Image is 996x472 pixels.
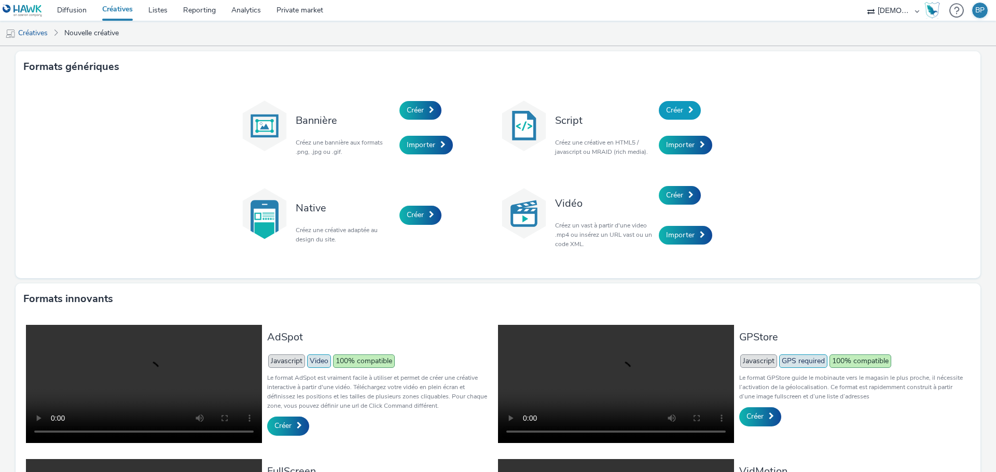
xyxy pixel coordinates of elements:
[498,100,550,152] img: code.svg
[666,230,695,240] span: Importer
[296,113,394,127] h3: Bannière
[555,138,654,156] p: Créez une créative en HTML5 / javascript ou MRAID (rich media).
[666,105,683,115] span: Créer
[666,140,695,150] span: Importer
[399,136,453,154] a: Importer
[739,407,781,426] a: Créer
[5,28,16,39] img: mobile
[659,186,701,205] a: Créer
[666,190,683,200] span: Créer
[267,330,493,344] h3: AdSpot
[23,59,119,75] h3: Formats génériques
[746,411,764,421] span: Créer
[333,354,395,368] span: 100% compatible
[296,225,394,244] p: Créez une créative adaptée au design du site.
[924,2,944,19] a: Hawk Academy
[239,188,290,239] img: native.svg
[296,138,394,156] p: Créez une bannière aux formats .png, .jpg ou .gif.
[739,330,965,344] h3: GPStore
[407,140,435,150] span: Importer
[659,136,712,154] a: Importer
[267,417,309,435] a: Créer
[829,354,891,368] span: 100% compatible
[407,210,424,220] span: Créer
[23,291,113,307] h3: Formats innovants
[555,221,654,249] p: Créez un vast à partir d'une video .mp4 ou insérez un URL vast ou un code XML.
[659,226,712,245] a: Importer
[407,105,424,115] span: Créer
[296,201,394,215] h3: Native
[739,373,965,401] p: Le format GPStore guide le mobinaute vers le magasin le plus proche, il nécessite l’activation de...
[399,206,441,224] a: Créer
[59,21,124,46] a: Nouvelle créative
[498,188,550,239] img: video.svg
[239,100,290,152] img: banner.svg
[267,373,493,410] p: Le format AdSpot est vraiment facile à utiliser et permet de créer une créative interactive à par...
[975,3,985,18] div: BP
[740,354,777,368] span: Javascript
[779,354,827,368] span: GPS required
[555,113,654,127] h3: Script
[555,196,654,210] h3: Vidéo
[3,4,43,17] img: undefined Logo
[274,421,292,431] span: Créer
[659,101,701,120] a: Créer
[924,2,940,19] img: Hawk Academy
[399,101,441,120] a: Créer
[268,354,305,368] span: Javascript
[307,354,331,368] span: Video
